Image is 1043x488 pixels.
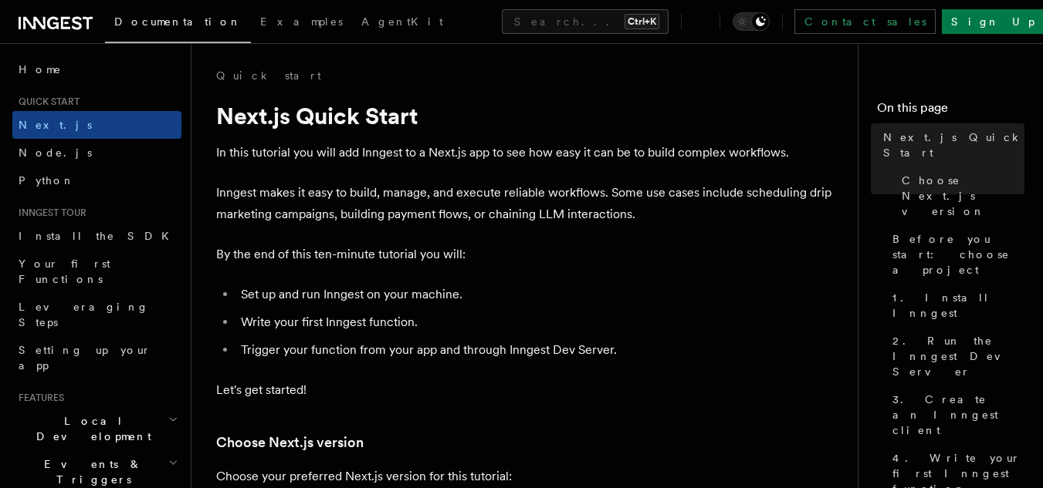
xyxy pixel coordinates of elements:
p: By the end of this ten-minute tutorial you will: [216,244,834,265]
li: Trigger your function from your app and through Inngest Dev Server. [236,339,834,361]
a: 3. Create an Inngest client [886,385,1024,444]
a: Documentation [105,5,251,43]
span: Inngest tour [12,207,86,219]
span: Features [12,392,64,404]
button: Search...Ctrl+K [502,9,669,34]
button: Local Development [12,407,181,450]
button: Toggle dark mode [733,12,770,31]
a: Choose Next.js version [216,432,364,453]
li: Set up and run Inngest on your machine. [236,284,834,305]
span: 1. Install Inngest [892,290,1024,321]
span: Home [19,62,62,77]
span: Install the SDK [19,230,178,242]
span: Node.js [19,146,92,159]
a: 1. Install Inngest [886,284,1024,327]
span: Next.js [19,119,92,131]
a: Python [12,167,181,194]
a: Next.js Quick Start [877,123,1024,167]
a: Next.js [12,111,181,139]
span: Documentation [114,15,242,28]
h4: On this page [877,99,1024,123]
span: Quick start [12,96,80,108]
span: Choose Next.js version [902,173,1024,219]
span: 2. Run the Inngest Dev Server [892,333,1024,379]
a: Install the SDK [12,222,181,250]
a: AgentKit [352,5,452,42]
a: Quick start [216,68,321,83]
a: Your first Functions [12,250,181,293]
p: Choose your preferred Next.js version for this tutorial: [216,466,834,487]
span: Next.js Quick Start [883,130,1024,160]
span: Events & Triggers [12,456,168,487]
a: Leveraging Steps [12,293,181,336]
a: Home [12,56,181,83]
kbd: Ctrl+K [625,14,659,29]
span: Before you start: choose a project [892,231,1024,278]
span: Python [19,174,75,187]
p: Inngest makes it easy to build, manage, and execute reliable workflows. Some use cases include sc... [216,182,834,225]
span: AgentKit [361,15,443,28]
span: Your first Functions [19,257,110,285]
h1: Next.js Quick Start [216,102,834,130]
a: Examples [251,5,352,42]
span: Leveraging Steps [19,301,149,328]
span: 3. Create an Inngest client [892,392,1024,438]
a: Contact sales [794,9,936,34]
p: Let's get started! [216,379,834,401]
span: Examples [260,15,343,28]
li: Write your first Inngest function. [236,311,834,333]
p: In this tutorial you will add Inngest to a Next.js app to see how easy it can be to build complex... [216,142,834,163]
span: Setting up your app [19,344,151,372]
a: Node.js [12,139,181,167]
a: Choose Next.js version [896,167,1024,225]
a: 2. Run the Inngest Dev Server [886,327,1024,385]
a: Setting up your app [12,336,181,379]
span: Local Development [12,413,168,444]
a: Before you start: choose a project [886,225,1024,284]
